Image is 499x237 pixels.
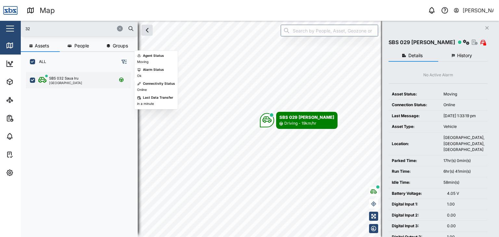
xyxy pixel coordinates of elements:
[143,81,175,86] div: Connectivity Status
[443,180,484,186] div: 58min(s)
[443,168,484,175] div: 6hr(s) 41min(s)
[447,223,484,229] div: 0.00
[17,42,32,49] div: Map
[392,158,437,164] div: Parked Time:
[17,78,37,85] div: Assets
[49,76,79,81] div: SBS 032 Saua Iru
[17,115,39,122] div: Reports
[49,81,82,84] div: [GEOGRAPHIC_DATA]
[443,102,484,108] div: Online
[408,53,423,58] span: Details
[137,59,148,65] div: Moving
[26,69,137,232] div: grid
[453,6,494,15] button: [PERSON_NAME]
[113,44,128,48] span: Groups
[443,124,484,130] div: Vehicle
[457,53,472,58] span: History
[17,133,37,140] div: Alarms
[443,135,484,153] div: [GEOGRAPHIC_DATA], [GEOGRAPHIC_DATA], [GEOGRAPHIC_DATA]
[463,6,494,15] div: [PERSON_NAME]
[392,180,437,186] div: Idle Time:
[443,113,484,119] div: [DATE] 1:33:19 pm
[447,212,484,218] div: 0.00
[392,223,441,229] div: Digital Input 3:
[392,212,441,218] div: Digital Input 2:
[443,91,484,97] div: Moving
[3,3,18,18] img: Main Logo
[389,38,455,46] div: SBS 029 [PERSON_NAME]
[35,59,46,64] label: ALL
[21,21,499,237] canvas: Map
[392,141,437,147] div: Location:
[25,24,134,33] input: Search assets or drivers
[392,168,437,175] div: Run Time:
[17,96,32,104] div: Sites
[137,87,147,93] div: Online
[260,112,338,129] div: Map marker
[392,91,437,97] div: Asset Status:
[284,120,316,127] div: Driving - 19km/hr
[392,102,437,108] div: Connection Status:
[392,113,437,119] div: Last Message:
[423,72,453,78] div: No Active Alarm
[137,101,154,106] div: in a minute
[17,151,35,158] div: Tasks
[447,191,484,197] div: 4.05 V
[74,44,89,48] span: People
[392,191,441,197] div: Battery Voltage:
[279,114,334,120] div: SBS 029 [PERSON_NAME]
[143,67,164,72] div: Alarm Status
[137,73,141,79] div: Ok
[35,44,49,48] span: Assets
[392,124,437,130] div: Asset Type:
[447,201,484,207] div: 1.00
[392,201,441,207] div: Digital Input 1:
[143,53,164,58] div: Agent Status
[443,158,484,164] div: 17hr(s) 0min(s)
[143,95,173,100] div: Last Data Transfer
[17,169,40,176] div: Settings
[17,60,46,67] div: Dashboard
[40,5,55,16] div: Map
[281,25,378,36] input: Search by People, Asset, Geozone or Place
